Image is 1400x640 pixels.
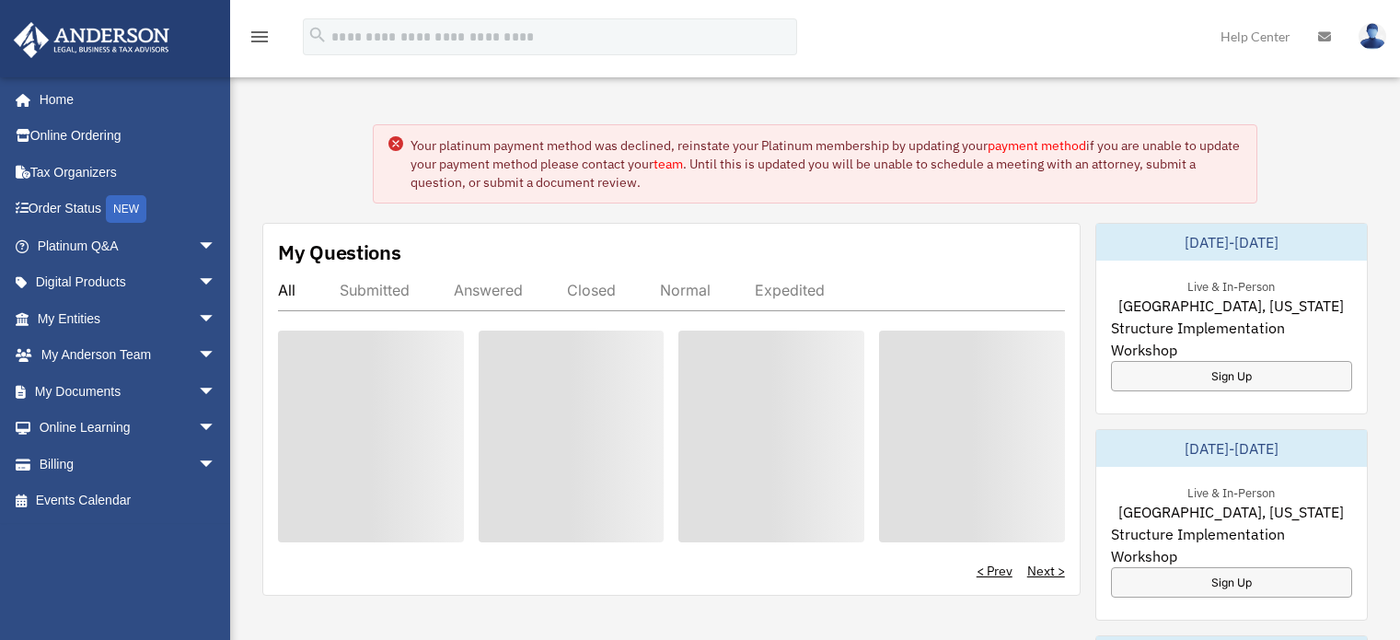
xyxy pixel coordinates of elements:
[13,264,244,301] a: Digital Productsarrow_drop_down
[13,191,244,228] a: Order StatusNEW
[454,281,523,299] div: Answered
[1096,430,1367,467] div: [DATE]-[DATE]
[198,227,235,265] span: arrow_drop_down
[654,156,683,172] a: team
[340,281,410,299] div: Submitted
[13,300,244,337] a: My Entitiesarrow_drop_down
[1111,317,1352,361] span: Structure Implementation Workshop
[13,410,244,447] a: Online Learningarrow_drop_down
[1027,562,1065,580] a: Next >
[13,154,244,191] a: Tax Organizers
[198,337,235,375] span: arrow_drop_down
[567,281,616,299] div: Closed
[198,410,235,448] span: arrow_drop_down
[249,26,271,48] i: menu
[1111,567,1352,598] a: Sign Up
[198,446,235,483] span: arrow_drop_down
[1359,23,1386,50] img: User Pic
[1096,224,1367,261] div: [DATE]-[DATE]
[755,281,825,299] div: Expedited
[8,22,175,58] img: Anderson Advisors Platinum Portal
[13,337,244,374] a: My Anderson Teamarrow_drop_down
[1111,361,1352,391] a: Sign Up
[249,32,271,48] a: menu
[977,562,1012,580] a: < Prev
[198,373,235,411] span: arrow_drop_down
[307,25,328,45] i: search
[411,136,1242,192] div: Your platinum payment method was declined, reinstate your Platinum membership by updating your if...
[1118,295,1344,317] span: [GEOGRAPHIC_DATA], [US_STATE]
[1173,275,1290,295] div: Live & In-Person
[988,137,1086,154] a: payment method
[198,300,235,338] span: arrow_drop_down
[13,483,244,519] a: Events Calendar
[106,195,146,223] div: NEW
[198,264,235,302] span: arrow_drop_down
[278,239,401,266] div: My Questions
[1173,482,1290,501] div: Live & In-Person
[13,118,244,155] a: Online Ordering
[278,281,295,299] div: All
[13,373,244,410] a: My Documentsarrow_drop_down
[1111,523,1352,567] span: Structure Implementation Workshop
[13,81,235,118] a: Home
[13,446,244,483] a: Billingarrow_drop_down
[13,227,244,264] a: Platinum Q&Aarrow_drop_down
[1118,501,1344,523] span: [GEOGRAPHIC_DATA], [US_STATE]
[660,281,711,299] div: Normal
